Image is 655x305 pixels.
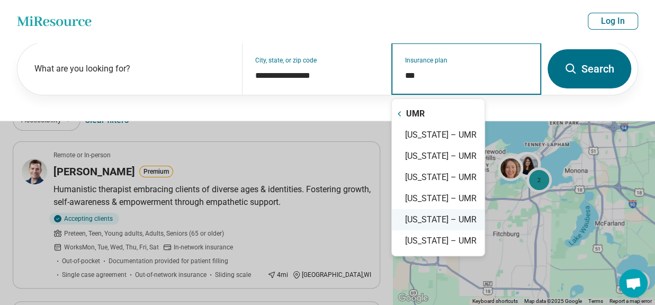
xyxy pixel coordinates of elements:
div: [US_STATE] – UMR [392,146,484,167]
div: Suggestions [392,103,484,252]
button: Search [548,49,631,88]
button: Log In [588,13,638,30]
div: [US_STATE] – UMR [392,167,484,188]
div: UMR [392,103,484,124]
div: [US_STATE] – UMR [392,230,484,252]
label: What are you looking for? [34,62,229,75]
div: [US_STATE] – UMR [392,188,484,209]
div: Open chat [619,269,648,298]
div: [US_STATE] – UMR [392,209,484,230]
div: [US_STATE] – UMR [392,124,484,146]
